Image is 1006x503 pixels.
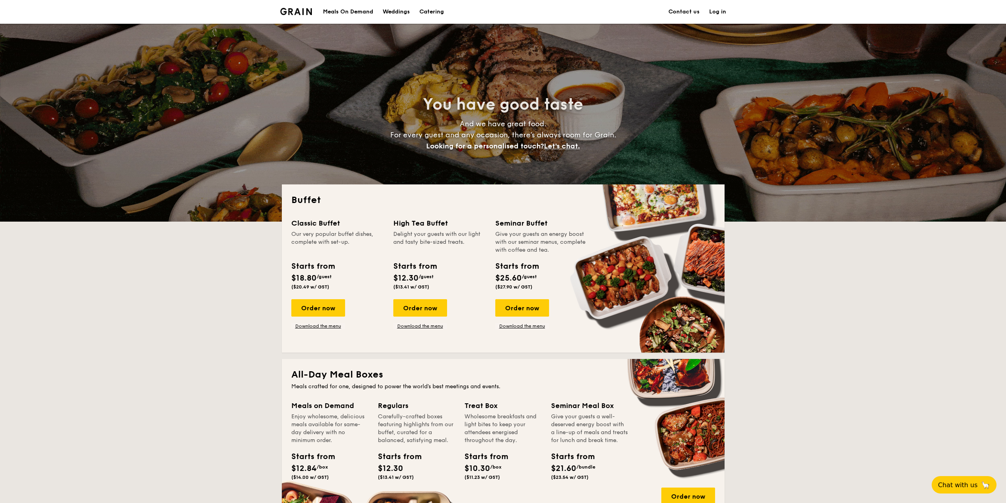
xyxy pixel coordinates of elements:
[522,274,537,279] span: /guest
[378,464,403,473] span: $12.30
[495,218,588,229] div: Seminar Buffet
[495,284,532,290] span: ($27.90 w/ GST)
[544,142,580,150] span: Let's chat.
[291,464,317,473] span: $12.84
[390,120,616,150] span: And we have great food. For every guest and any occasion, there’s always room for Grain.
[291,218,384,229] div: Classic Buffet
[317,464,328,470] span: /box
[938,481,978,489] span: Chat with us
[981,480,990,490] span: 🦙
[317,274,332,279] span: /guest
[495,299,549,317] div: Order now
[393,323,447,329] a: Download the menu
[464,451,500,463] div: Starts from
[551,413,628,444] div: Give your guests a well-deserved energy boost with a line-up of meals and treats for lunch and br...
[291,273,317,283] span: $18.80
[291,368,715,381] h2: All-Day Meal Boxes
[291,284,329,290] span: ($20.49 w/ GST)
[291,400,368,411] div: Meals on Demand
[495,230,588,254] div: Give your guests an energy boost with our seminar menus, complete with coffee and tea.
[280,8,312,15] a: Logotype
[393,284,429,290] span: ($13.41 w/ GST)
[291,299,345,317] div: Order now
[291,413,368,444] div: Enjoy wholesome, delicious meals available for same-day delivery with no minimum order.
[393,260,436,272] div: Starts from
[291,383,715,391] div: Meals crafted for one, designed to power the world's best meetings and events.
[551,451,587,463] div: Starts from
[464,475,500,480] span: ($11.23 w/ GST)
[291,475,329,480] span: ($14.00 w/ GST)
[393,299,447,317] div: Order now
[378,451,413,463] div: Starts from
[291,260,334,272] div: Starts from
[378,475,414,480] span: ($13.41 w/ GST)
[378,400,455,411] div: Regulars
[426,142,544,150] span: Looking for a personalised touch?
[490,464,502,470] span: /box
[464,464,490,473] span: $10.30
[551,464,576,473] span: $21.60
[551,475,589,480] span: ($23.54 w/ GST)
[393,218,486,229] div: High Tea Buffet
[551,400,628,411] div: Seminar Meal Box
[280,8,312,15] img: Grain
[932,476,997,494] button: Chat with us🦙
[393,273,419,283] span: $12.30
[495,323,549,329] a: Download the menu
[576,464,595,470] span: /bundle
[464,413,542,444] div: Wholesome breakfasts and light bites to keep your attendees energised throughout the day.
[495,260,538,272] div: Starts from
[291,194,715,207] h2: Buffet
[495,273,522,283] span: $25.60
[419,274,434,279] span: /guest
[423,95,583,114] span: You have good taste
[291,323,345,329] a: Download the menu
[464,400,542,411] div: Treat Box
[378,413,455,444] div: Carefully-crafted boxes featuring highlights from our buffet, curated for a balanced, satisfying ...
[291,230,384,254] div: Our very popular buffet dishes, complete with set-up.
[393,230,486,254] div: Delight your guests with our light and tasty bite-sized treats.
[291,451,327,463] div: Starts from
